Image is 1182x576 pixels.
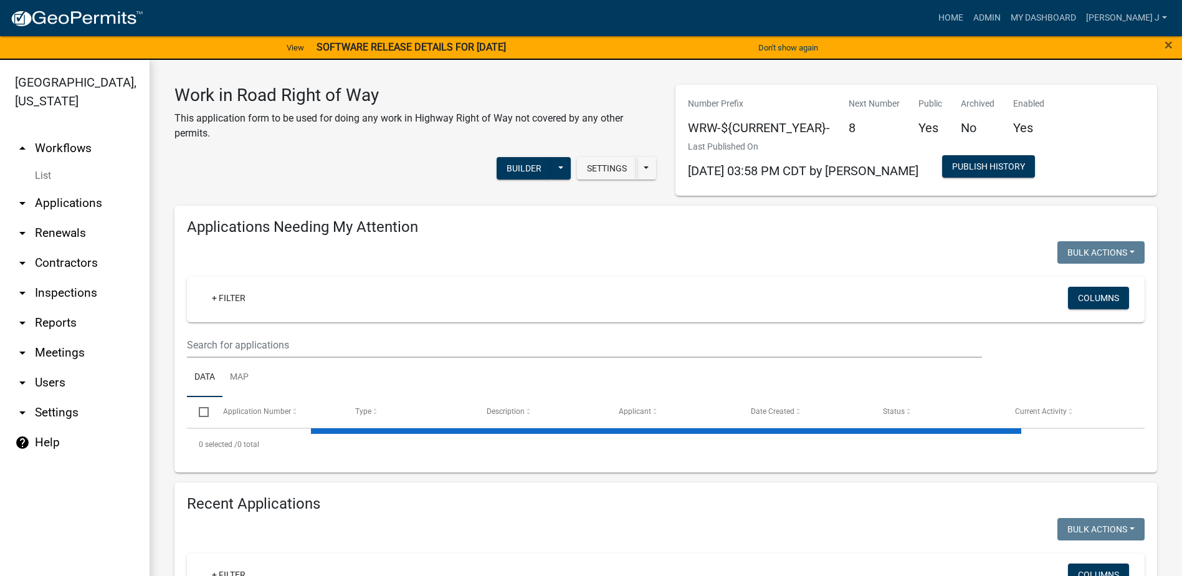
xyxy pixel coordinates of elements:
[961,97,994,110] p: Archived
[202,287,255,309] a: + Filter
[15,435,30,450] i: help
[1013,97,1044,110] p: Enabled
[688,120,830,135] h5: WRW-${CURRENT_YEAR}-
[739,397,871,427] datatable-header-cell: Date Created
[942,162,1035,172] wm-modal-confirm: Workflow Publish History
[1015,407,1067,416] span: Current Activity
[487,407,525,416] span: Description
[688,97,830,110] p: Number Prefix
[15,226,30,241] i: arrow_drop_down
[174,85,657,106] h3: Work in Road Right of Way
[15,405,30,420] i: arrow_drop_down
[688,140,918,153] p: Last Published On
[1057,241,1145,264] button: Bulk Actions
[317,41,506,53] strong: SOFTWARE RELEASE DETAILS FOR [DATE]
[933,6,968,30] a: Home
[1068,287,1129,309] button: Columns
[1006,6,1081,30] a: My Dashboard
[942,155,1035,178] button: Publish History
[187,397,211,427] datatable-header-cell: Select
[1003,397,1135,427] datatable-header-cell: Current Activity
[871,397,1003,427] datatable-header-cell: Status
[753,37,823,58] button: Don't show again
[187,218,1145,236] h4: Applications Needing My Attention
[187,429,1145,460] div: 0 total
[968,6,1006,30] a: Admin
[211,397,343,427] datatable-header-cell: Application Number
[15,375,30,390] i: arrow_drop_down
[688,163,918,178] span: [DATE] 03:58 PM CDT by [PERSON_NAME]
[174,111,657,141] p: This application form to be used for doing any work in Highway Right of Way not covered by any ot...
[343,397,475,427] datatable-header-cell: Type
[222,358,256,398] a: Map
[619,407,651,416] span: Applicant
[1165,36,1173,54] span: ×
[607,397,739,427] datatable-header-cell: Applicant
[15,141,30,156] i: arrow_drop_up
[1165,37,1173,52] button: Close
[223,407,291,416] span: Application Number
[577,157,637,180] button: Settings
[751,407,794,416] span: Date Created
[1013,120,1044,135] h5: Yes
[475,397,607,427] datatable-header-cell: Description
[187,495,1145,513] h4: Recent Applications
[883,407,905,416] span: Status
[15,196,30,211] i: arrow_drop_down
[1057,518,1145,540] button: Bulk Actions
[15,315,30,330] i: arrow_drop_down
[849,97,900,110] p: Next Number
[355,407,371,416] span: Type
[187,358,222,398] a: Data
[961,120,994,135] h5: No
[849,120,900,135] h5: 8
[282,37,309,58] a: View
[918,120,942,135] h5: Yes
[15,345,30,360] i: arrow_drop_down
[918,97,942,110] p: Public
[187,332,982,358] input: Search for applications
[15,286,30,300] i: arrow_drop_down
[199,440,237,449] span: 0 selected /
[1081,6,1172,30] a: [PERSON_NAME] J
[497,157,551,180] button: Builder
[15,256,30,271] i: arrow_drop_down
